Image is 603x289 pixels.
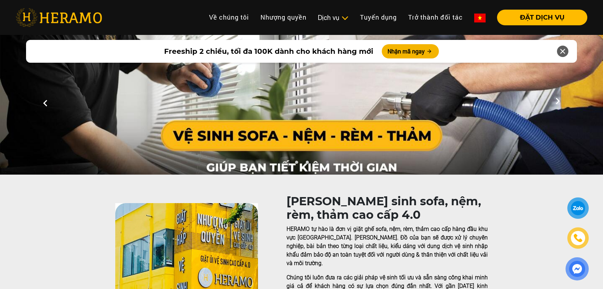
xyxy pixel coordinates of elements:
a: ĐẶT DỊCH VỤ [491,14,587,21]
a: Trở thành đối tác [402,10,468,25]
h1: [PERSON_NAME] sinh sofa, nệm, rèm, thảm cao cấp 4.0 [287,195,488,222]
div: Dịch vụ [318,13,349,22]
a: phone-icon [568,228,588,248]
button: ĐẶT DỊCH VỤ [497,10,587,25]
button: 1 [293,160,300,167]
img: subToggleIcon [341,15,349,22]
button: Nhận mã ngay [382,44,439,58]
img: phone-icon [573,233,583,243]
span: Freeship 2 chiều, tối đa 100K dành cho khách hàng mới [164,46,373,57]
a: Về chúng tôi [203,10,255,25]
img: vn-flag.png [474,14,486,22]
a: Nhượng quyền [255,10,312,25]
p: HERAMO tự hào là đơn vị giặt ghế sofa, nệm, rèm, thảm cao cấp hàng đầu khu vực [GEOGRAPHIC_DATA].... [287,225,488,268]
button: 2 [303,160,310,167]
a: Tuyển dụng [354,10,402,25]
img: heramo-logo.png [16,8,102,27]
